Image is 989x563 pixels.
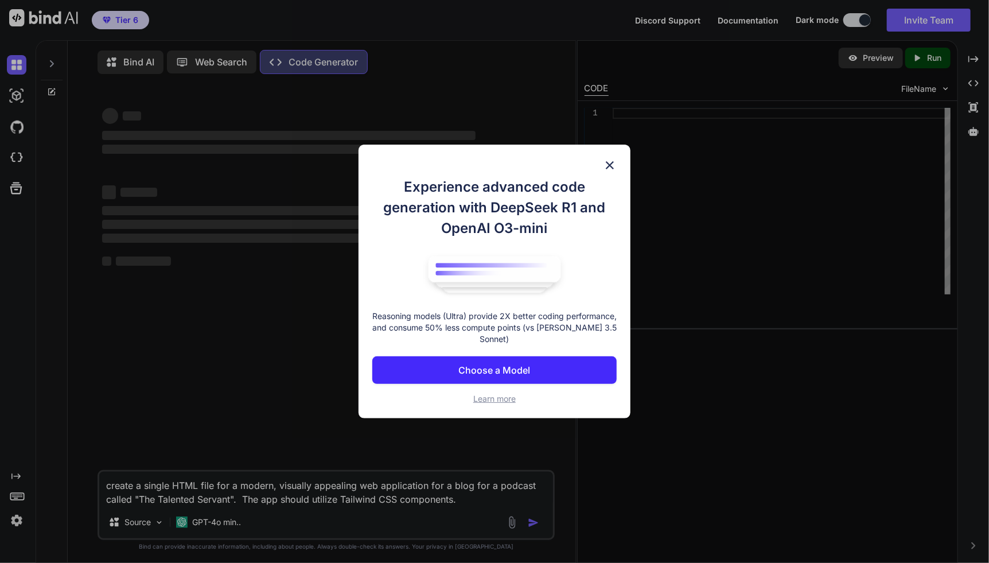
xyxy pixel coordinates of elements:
[603,158,617,172] img: close
[473,394,516,403] span: Learn more
[420,250,569,300] img: bind logo
[458,363,530,377] p: Choose a Model
[372,356,617,384] button: Choose a Model
[372,310,617,345] p: Reasoning models (Ultra) provide 2X better coding performance, and consume 50% less compute point...
[372,177,617,239] h1: Experience advanced code generation with DeepSeek R1 and OpenAI O3-mini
